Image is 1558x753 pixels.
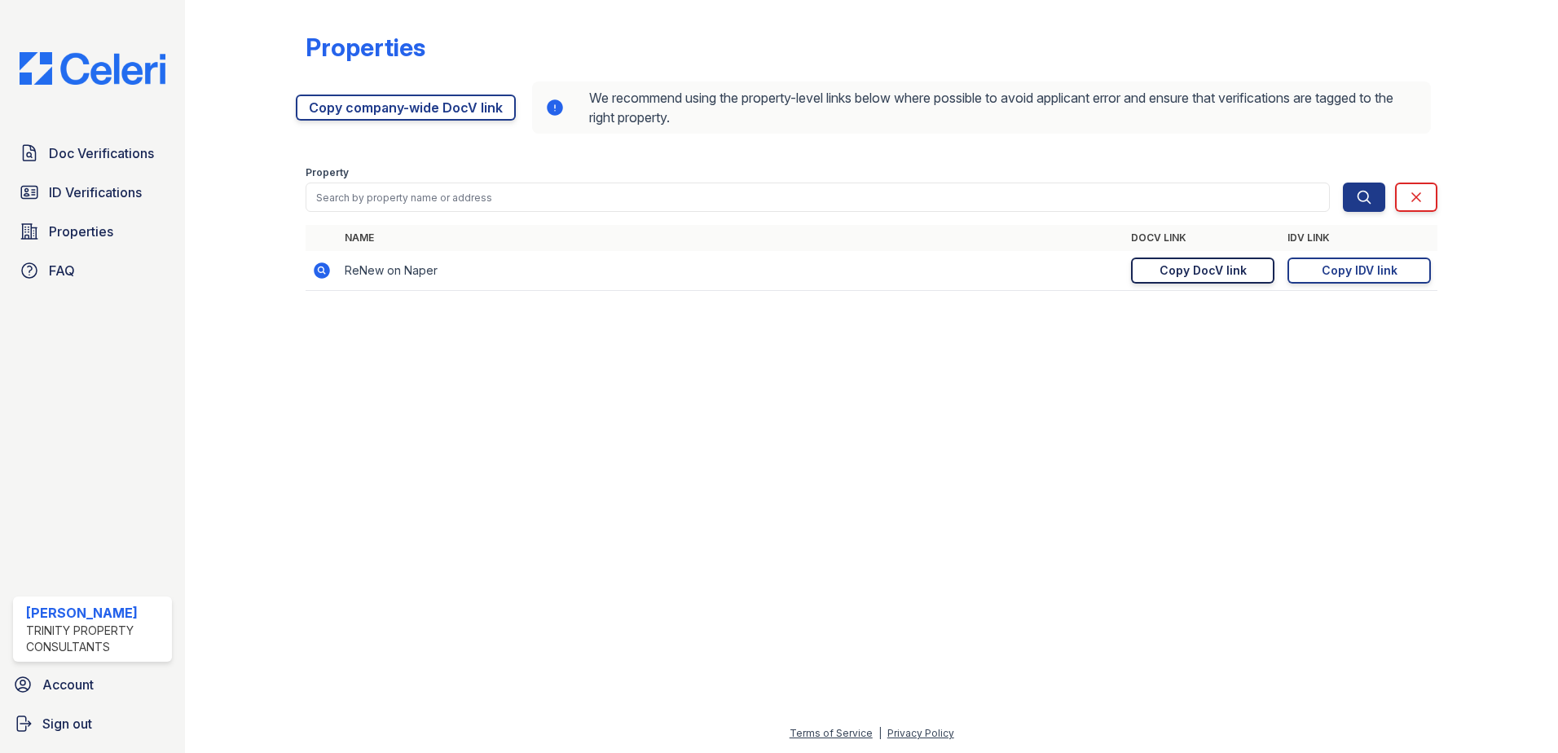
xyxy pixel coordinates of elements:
span: Properties [49,222,113,241]
a: Sign out [7,707,178,740]
span: Sign out [42,714,92,733]
a: Properties [13,215,172,248]
th: DocV Link [1124,225,1281,251]
a: ID Verifications [13,176,172,209]
div: Copy IDV link [1322,262,1397,279]
span: FAQ [49,261,75,280]
a: Terms of Service [790,727,873,739]
th: IDV Link [1281,225,1437,251]
td: ReNew on Naper [338,251,1124,291]
a: Copy DocV link [1131,258,1274,284]
a: Privacy Policy [887,727,954,739]
div: Properties [306,33,425,62]
input: Search by property name or address [306,183,1330,212]
div: Trinity Property Consultants [26,623,165,655]
span: Doc Verifications [49,143,154,163]
div: [PERSON_NAME] [26,603,165,623]
a: Doc Verifications [13,137,172,170]
div: Copy DocV link [1160,262,1247,279]
a: Copy IDV link [1287,258,1431,284]
a: Copy company-wide DocV link [296,95,516,121]
th: Name [338,225,1124,251]
div: We recommend using the property-level links below where possible to avoid applicant error and ens... [532,81,1431,134]
span: Account [42,675,94,694]
img: CE_Logo_Blue-a8612792a0a2168367f1c8372b55b34899dd931a85d93a1a3d3e32e68fde9ad4.png [7,52,178,85]
a: FAQ [13,254,172,287]
div: | [878,727,882,739]
span: ID Verifications [49,183,142,202]
a: Account [7,668,178,701]
label: Property [306,166,349,179]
